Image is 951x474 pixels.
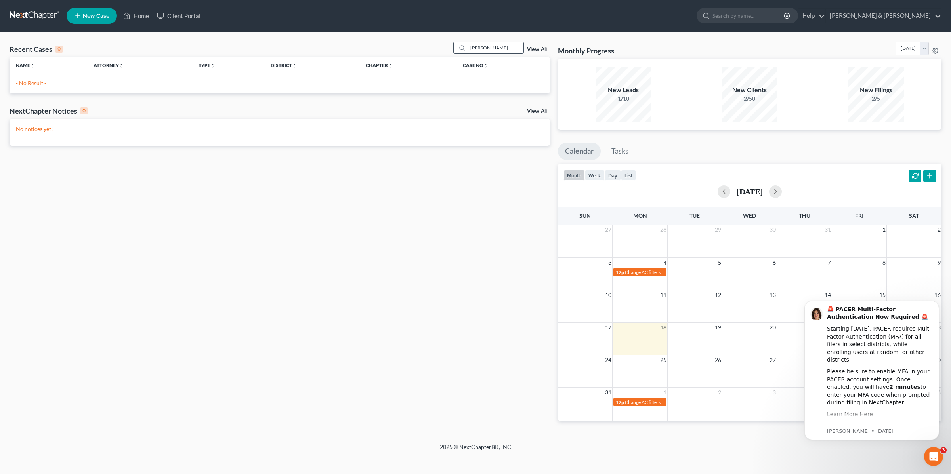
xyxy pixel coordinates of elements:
span: 26 [714,355,722,365]
span: 4 [663,258,667,267]
span: Tue [689,212,700,219]
div: 0 [80,107,88,114]
span: 27 [769,355,777,365]
span: Thu [799,212,810,219]
a: View All [527,47,547,52]
span: New Case [83,13,109,19]
a: Home [119,9,153,23]
button: list [621,170,636,181]
a: Chapterunfold_more [366,62,393,68]
span: 27 [604,225,612,234]
a: Nameunfold_more [16,62,35,68]
span: 24 [604,355,612,365]
span: 2 [937,225,941,234]
a: Tasks [604,143,636,160]
span: 3 [940,447,947,453]
span: 12 [714,290,722,300]
span: 20 [769,323,777,332]
a: Typeunfold_more [199,62,215,68]
p: - No Result - [16,79,544,87]
iframe: Intercom notifications message [792,288,951,453]
span: 9 [937,258,941,267]
div: NextChapter Notices [10,106,88,116]
a: Attorneyunfold_more [94,62,124,68]
span: 12p [616,399,624,405]
a: [PERSON_NAME] & [PERSON_NAME] [826,9,941,23]
i: unfold_more [30,63,35,68]
span: 25 [659,355,667,365]
button: month [563,170,585,181]
span: Change AC filters [625,399,661,405]
iframe: Intercom live chat [924,447,943,466]
i: unfold_more [292,63,297,68]
span: 2 [717,388,722,397]
i: unfold_more [483,63,488,68]
a: Calendar [558,143,601,160]
div: 1/10 [596,95,651,103]
a: Client Portal [153,9,204,23]
span: 29 [714,225,722,234]
div: 2025 © NextChapterBK, INC [250,443,701,457]
span: 1 [663,388,667,397]
p: No notices yet! [16,125,544,133]
input: Search by name... [712,8,785,23]
div: Recent Cases [10,44,63,54]
div: 2/5 [848,95,904,103]
span: 17 [604,323,612,332]
input: Search by name... [468,42,523,53]
span: 1 [882,225,886,234]
h3: Monthly Progress [558,46,614,55]
span: 11 [659,290,667,300]
span: 28 [659,225,667,234]
div: New Filings [848,86,904,95]
span: 12p [616,269,624,275]
div: New Clients [722,86,777,95]
span: 30 [769,225,777,234]
span: 7 [827,258,832,267]
span: 13 [769,290,777,300]
a: View All [527,109,547,114]
h2: [DATE] [737,187,763,196]
span: 10 [604,290,612,300]
i: unfold_more [119,63,124,68]
a: Case Nounfold_more [463,62,488,68]
span: 6 [772,258,777,267]
span: Wed [743,212,756,219]
i: unfold_more [388,63,393,68]
i: unfold_more [210,63,215,68]
span: 3 [607,258,612,267]
div: 0 [55,46,63,53]
a: Districtunfold_more [271,62,297,68]
span: Fri [855,212,863,219]
div: 2/50 [722,95,777,103]
span: 19 [714,323,722,332]
span: 18 [659,323,667,332]
span: Mon [633,212,647,219]
span: 8 [882,258,886,267]
button: day [605,170,621,181]
span: Sat [909,212,919,219]
div: New Leads [596,86,651,95]
a: Help [798,9,825,23]
span: 5 [717,258,722,267]
span: 3 [772,388,777,397]
span: Change AC filters [625,269,661,275]
span: 31 [824,225,832,234]
span: 31 [604,388,612,397]
button: week [585,170,605,181]
span: Sun [579,212,591,219]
